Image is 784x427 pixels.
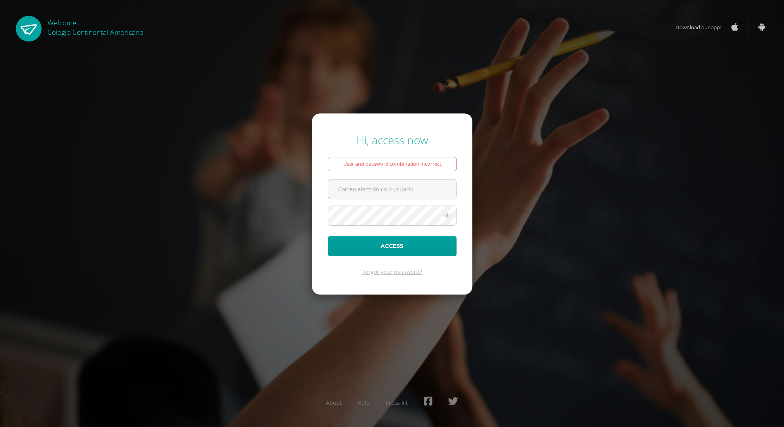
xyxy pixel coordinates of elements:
a: About [326,399,342,406]
span: Colegio Continental Americano [48,27,143,37]
a: Press kit [386,399,408,406]
a: Help [358,399,370,406]
div: User and password combination incorrect [328,157,457,171]
input: Correo electrónico o usuario [328,179,456,199]
a: Forgot your password? [362,268,422,276]
div: Hi, access now [328,132,457,147]
span: Download our app: [676,20,729,35]
div: Welcome, [48,16,143,37]
button: Access [328,236,457,256]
